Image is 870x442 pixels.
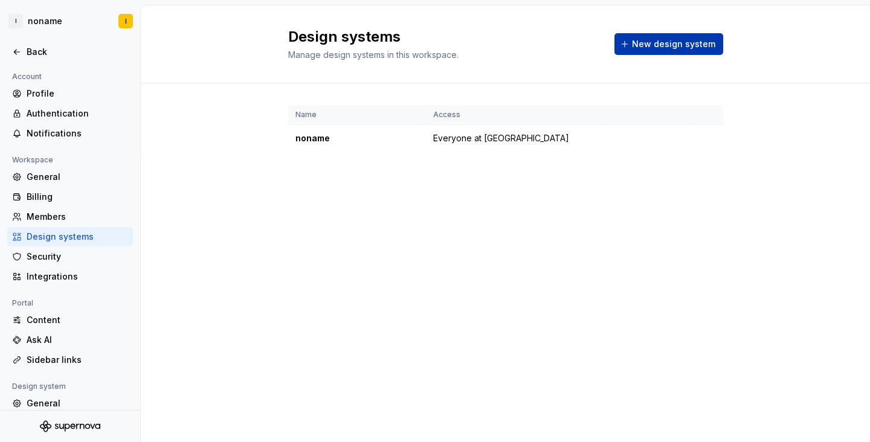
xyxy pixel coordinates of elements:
div: I [8,14,23,28]
div: Design systems [27,231,128,243]
a: Profile [7,84,133,103]
div: General [27,171,128,183]
a: Ask AI [7,330,133,350]
div: Design system [7,379,71,394]
span: Manage design systems in this workspace. [288,50,459,60]
a: Notifications [7,124,133,143]
span: New design system [632,38,715,50]
svg: Supernova Logo [40,420,100,432]
a: Sidebar links [7,350,133,370]
a: Billing [7,187,133,207]
a: General [7,394,133,413]
div: Workspace [7,153,58,167]
button: New design system [614,33,723,55]
div: Integrations [27,271,128,283]
div: Sidebar links [27,354,128,366]
a: Security [7,247,133,266]
div: Content [27,314,128,326]
th: Access [426,105,606,125]
div: Authentication [27,107,128,120]
a: Authentication [7,104,133,123]
div: Ask AI [27,334,128,346]
a: Content [7,310,133,330]
div: Back [27,46,128,58]
div: Security [27,251,128,263]
a: Back [7,42,133,62]
div: noname [28,15,62,27]
div: General [27,397,128,409]
button: InonameI [2,8,138,34]
div: Notifications [27,127,128,139]
div: Billing [27,191,128,203]
div: Members [27,211,128,223]
th: Name [288,105,426,125]
div: Profile [27,88,128,100]
div: I [125,16,127,26]
a: Integrations [7,267,133,286]
h2: Design systems [288,27,600,46]
a: Design systems [7,227,133,246]
div: Portal [7,296,38,310]
div: Account [7,69,47,84]
a: General [7,167,133,187]
a: Members [7,207,133,226]
span: Everyone at [GEOGRAPHIC_DATA] [433,132,569,144]
div: noname [295,132,419,144]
